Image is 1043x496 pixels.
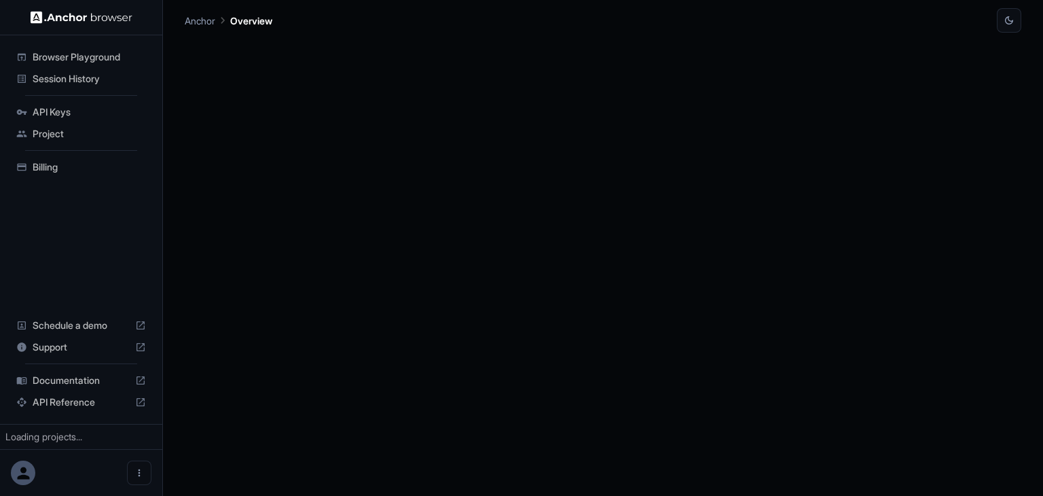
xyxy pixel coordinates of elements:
[11,101,151,123] div: API Keys
[11,46,151,68] div: Browser Playground
[11,156,151,178] div: Billing
[33,72,146,86] span: Session History
[5,430,157,444] div: Loading projects...
[127,461,151,485] button: Open menu
[33,127,146,141] span: Project
[33,319,130,332] span: Schedule a demo
[185,14,215,28] p: Anchor
[33,340,130,354] span: Support
[33,160,146,174] span: Billing
[11,315,151,336] div: Schedule a demo
[185,13,272,28] nav: breadcrumb
[31,11,132,24] img: Anchor Logo
[11,391,151,413] div: API Reference
[33,374,130,387] span: Documentation
[33,395,130,409] span: API Reference
[11,370,151,391] div: Documentation
[33,50,146,64] span: Browser Playground
[11,336,151,358] div: Support
[230,14,272,28] p: Overview
[33,105,146,119] span: API Keys
[11,68,151,90] div: Session History
[11,123,151,145] div: Project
